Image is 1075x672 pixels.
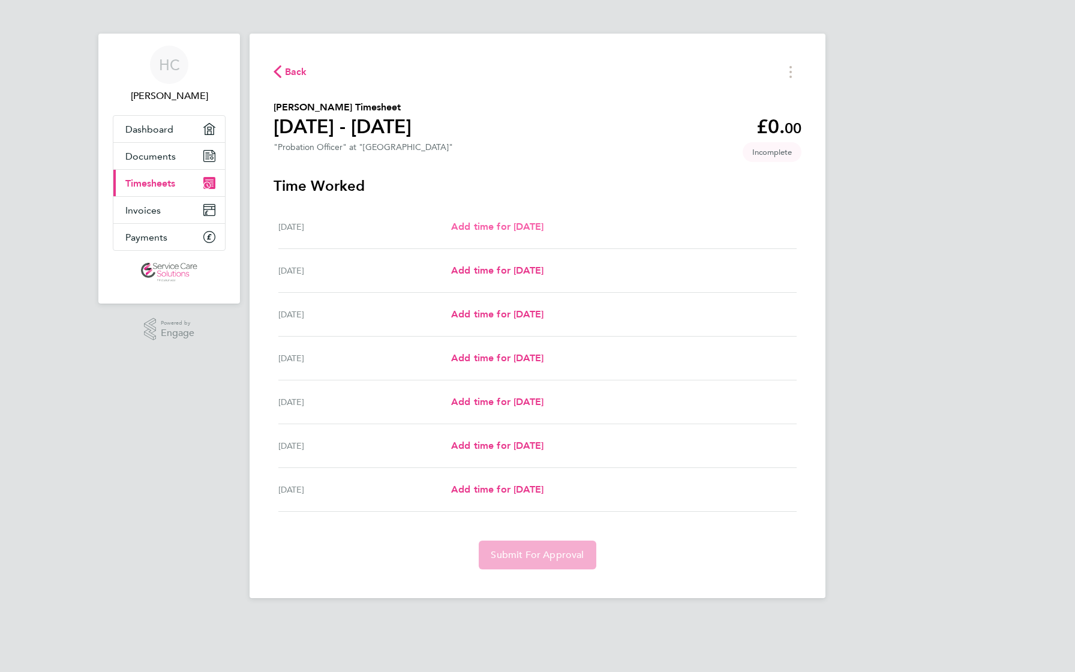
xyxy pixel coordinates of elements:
[278,220,451,234] div: [DATE]
[278,351,451,365] div: [DATE]
[125,205,161,216] span: Invoices
[125,124,173,135] span: Dashboard
[451,395,543,409] a: Add time for [DATE]
[451,440,543,451] span: Add time for [DATE]
[125,178,175,189] span: Timesheets
[780,62,801,81] button: Timesheets Menu
[278,307,451,322] div: [DATE]
[274,142,453,152] div: "Probation Officer" at "[GEOGRAPHIC_DATA]"
[274,176,801,196] h3: Time Worked
[113,89,226,103] span: Humayun Choudhury
[451,352,543,364] span: Add time for [DATE]
[113,116,225,142] a: Dashboard
[278,439,451,453] div: [DATE]
[113,46,226,103] a: HC[PERSON_NAME]
[451,308,543,320] span: Add time for [DATE]
[451,265,543,276] span: Add time for [DATE]
[113,197,225,223] a: Invoices
[274,115,412,139] h1: [DATE] - [DATE]
[159,57,180,73] span: HC
[451,220,543,234] a: Add time for [DATE]
[161,328,194,338] span: Engage
[98,34,240,304] nav: Main navigation
[451,396,543,407] span: Add time for [DATE]
[743,142,801,162] span: This timesheet is Incomplete.
[785,119,801,137] span: 00
[113,224,225,250] a: Payments
[113,263,226,282] a: Go to home page
[144,318,195,341] a: Powered byEngage
[141,263,197,282] img: servicecare-logo-retina.png
[278,263,451,278] div: [DATE]
[756,115,801,138] app-decimal: £0.
[125,151,176,162] span: Documents
[278,482,451,497] div: [DATE]
[285,65,307,79] span: Back
[451,482,543,497] a: Add time for [DATE]
[451,439,543,453] a: Add time for [DATE]
[451,484,543,495] span: Add time for [DATE]
[274,100,412,115] h2: [PERSON_NAME] Timesheet
[451,351,543,365] a: Add time for [DATE]
[451,307,543,322] a: Add time for [DATE]
[113,170,225,196] a: Timesheets
[278,395,451,409] div: [DATE]
[451,221,543,232] span: Add time for [DATE]
[161,318,194,328] span: Powered by
[125,232,167,243] span: Payments
[113,143,225,169] a: Documents
[451,263,543,278] a: Add time for [DATE]
[274,64,307,79] button: Back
